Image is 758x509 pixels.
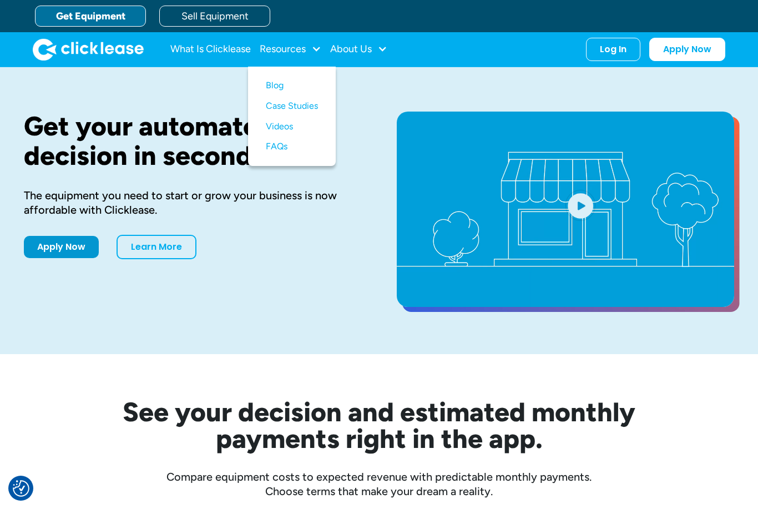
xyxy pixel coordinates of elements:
div: The equipment you need to start or grow your business is now affordable with Clicklease. [24,188,361,217]
div: Resources [260,38,321,61]
a: Blog [266,75,318,96]
h2: See your decision and estimated monthly payments right in the app. [68,399,690,452]
a: What Is Clicklease [170,38,251,61]
img: Clicklease logo [33,38,144,61]
div: Log In [600,44,626,55]
div: Compare equipment costs to expected revenue with predictable monthly payments. Choose terms that ... [24,470,734,498]
a: Videos [266,117,318,137]
div: About Us [330,38,387,61]
nav: Resources [248,67,336,166]
h1: Get your automated decision in seconds. [24,112,361,170]
img: Blue play button logo on a light blue circular background [565,190,595,221]
a: Case Studies [266,96,318,117]
a: FAQs [266,137,318,157]
a: Get Equipment [35,6,146,27]
a: Learn More [117,235,196,259]
a: Apply Now [649,38,725,61]
a: Apply Now [24,236,99,258]
img: Revisit consent button [13,480,29,497]
a: home [33,38,144,61]
button: Consent Preferences [13,480,29,497]
a: Sell Equipment [159,6,270,27]
a: open lightbox [397,112,734,307]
